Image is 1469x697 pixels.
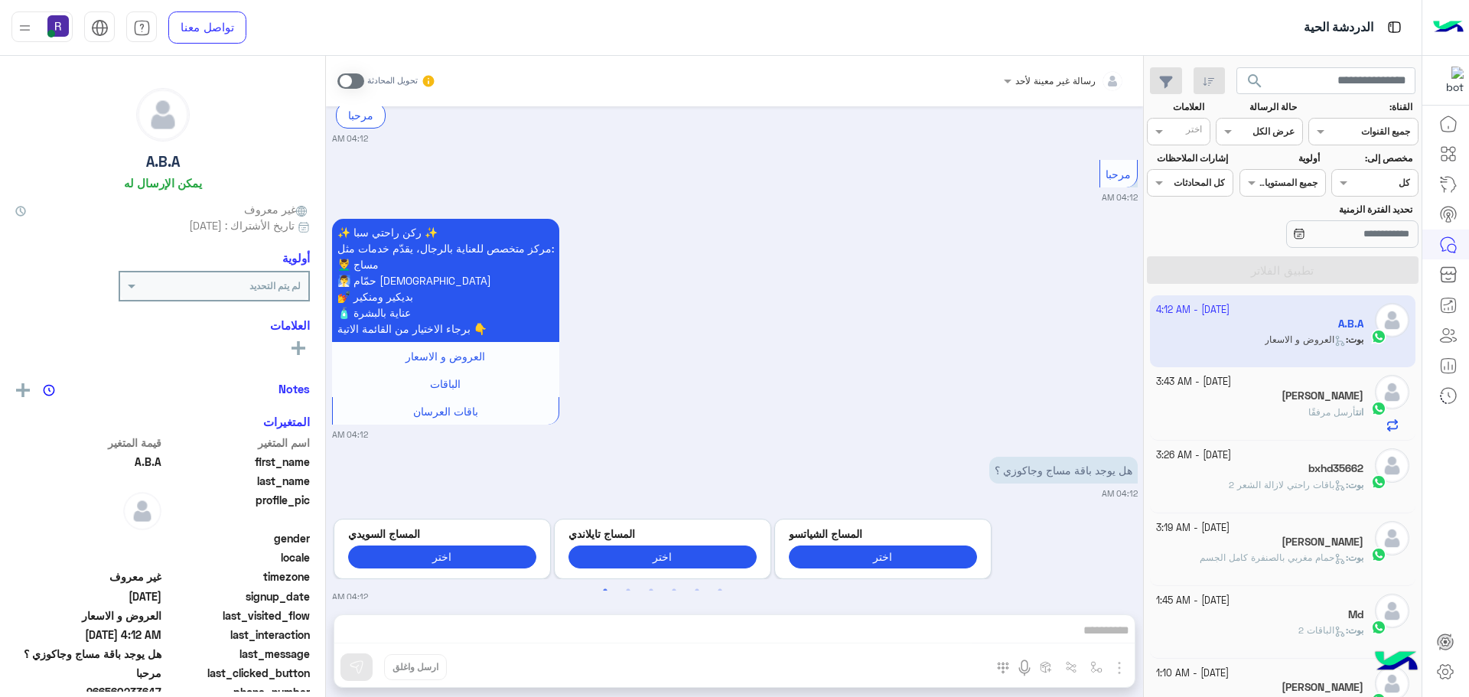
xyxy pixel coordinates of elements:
span: last_message [164,646,311,662]
span: timezone [164,568,311,585]
span: search [1246,72,1264,90]
button: اختر [568,546,757,568]
span: null [15,530,161,546]
a: tab [126,11,157,44]
button: 4 of 3 [666,583,682,598]
label: إشارات الملاحظات [1148,151,1227,165]
button: 3 of 3 [643,583,659,598]
label: القناة: [1311,100,1413,114]
img: WhatsApp [1371,401,1386,416]
span: الباقات 2 [1298,624,1346,636]
img: tab [1385,18,1404,37]
b: لم يتم التحديد [249,280,301,292]
span: A.B.A [15,454,161,470]
h5: Ali [1282,681,1363,694]
img: WhatsApp [1371,620,1386,635]
img: add [16,383,30,397]
h5: Alaa Ismael [1282,389,1363,402]
span: العروض و الاسعار [406,350,485,363]
small: 04:12 AM [1102,487,1138,500]
small: 04:12 AM [332,132,368,145]
span: first_name [164,454,311,470]
span: هل يوجد باقة مساج وجاكوزي ؟ [15,646,161,662]
span: بوت [1348,552,1363,563]
small: [DATE] - 3:26 AM [1156,448,1231,463]
span: 2025-10-13T01:12:51.141Z [15,627,161,643]
h6: العلامات [15,318,310,332]
button: search [1236,67,1274,100]
span: باقات العرسان [413,405,478,418]
span: locale [164,549,311,565]
img: notes [43,384,55,396]
span: signup_date [164,588,311,604]
h5: ابو محمد [1282,536,1363,549]
label: أولوية [1241,151,1320,165]
span: رسالة غير معينة لأحد [1015,75,1096,86]
img: WhatsApp [1371,547,1386,562]
p: 13/10/2025, 4:12 AM [332,219,559,342]
h5: Md [1348,608,1363,621]
img: defaultAdmin.png [1375,594,1409,628]
img: userImage [47,15,69,37]
label: العلامات [1148,100,1204,114]
small: 04:12 AM [332,428,368,441]
span: last_clicked_button [164,665,311,681]
span: profile_pic [164,492,311,527]
b: : [1346,552,1363,563]
span: غير معروف [15,568,161,585]
span: اسم المتغير [164,435,311,451]
small: تحويل المحادثة [367,75,418,87]
img: 322853014244696 [1436,67,1464,94]
img: tab [91,19,109,37]
img: defaultAdmin.png [1375,448,1409,483]
span: gender [164,530,311,546]
span: الباقات [430,377,461,390]
img: defaultAdmin.png [137,89,189,141]
span: بوت [1348,479,1363,490]
button: 6 of 3 [712,583,728,598]
span: تاريخ الأشتراك : [DATE] [189,217,295,233]
h6: المتغيرات [263,415,310,428]
span: بوت [1348,624,1363,636]
small: [DATE] - 3:43 AM [1156,375,1231,389]
span: مرحبا [1106,168,1131,181]
label: تحديد الفترة الزمنية [1241,203,1412,217]
h6: أولوية [282,251,310,265]
small: 04:12 AM [332,591,368,603]
button: ارسل واغلق [384,654,447,680]
p: المساج تايلاندي [568,526,757,542]
button: تطبيق الفلاتر [1147,256,1419,284]
img: defaultAdmin.png [1375,521,1409,555]
img: defaultAdmin.png [1375,375,1409,409]
p: 13/10/2025, 4:12 AM [989,457,1138,484]
span: last_name [164,473,311,489]
img: defaultAdmin.png [123,492,161,530]
label: حالة الرسالة [1218,100,1297,114]
div: اختر [1186,122,1204,140]
span: 2025-10-13T01:05:50.774Z [15,588,161,604]
p: الدردشة الحية [1304,18,1373,38]
span: مرحبا [15,665,161,681]
small: [DATE] - 1:45 AM [1156,594,1230,608]
button: 2 of 3 [620,583,636,598]
h6: يمكن الإرسال له [124,176,202,190]
span: انت [1356,406,1363,418]
span: العروض و الاسعار [15,607,161,624]
button: 5 of 3 [689,583,705,598]
label: مخصص إلى: [1334,151,1412,165]
button: 1 of 3 [598,583,613,598]
p: المساج الشياتسو [789,526,977,542]
b: : [1346,624,1363,636]
span: last_visited_flow [164,607,311,624]
span: غير معروف [244,201,310,217]
span: حمام مغربي بالصنفرة كامل الجسم [1200,552,1346,563]
h6: Notes [278,382,310,396]
span: last_interaction [164,627,311,643]
img: WhatsApp [1371,474,1386,490]
img: profile [15,18,34,37]
a: تواصل معنا [168,11,246,44]
img: Logo [1433,11,1464,44]
b: : [1346,479,1363,490]
h5: A.B.A [146,153,180,171]
span: باقات راحتي لازالة الشعر 2 [1229,479,1346,490]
